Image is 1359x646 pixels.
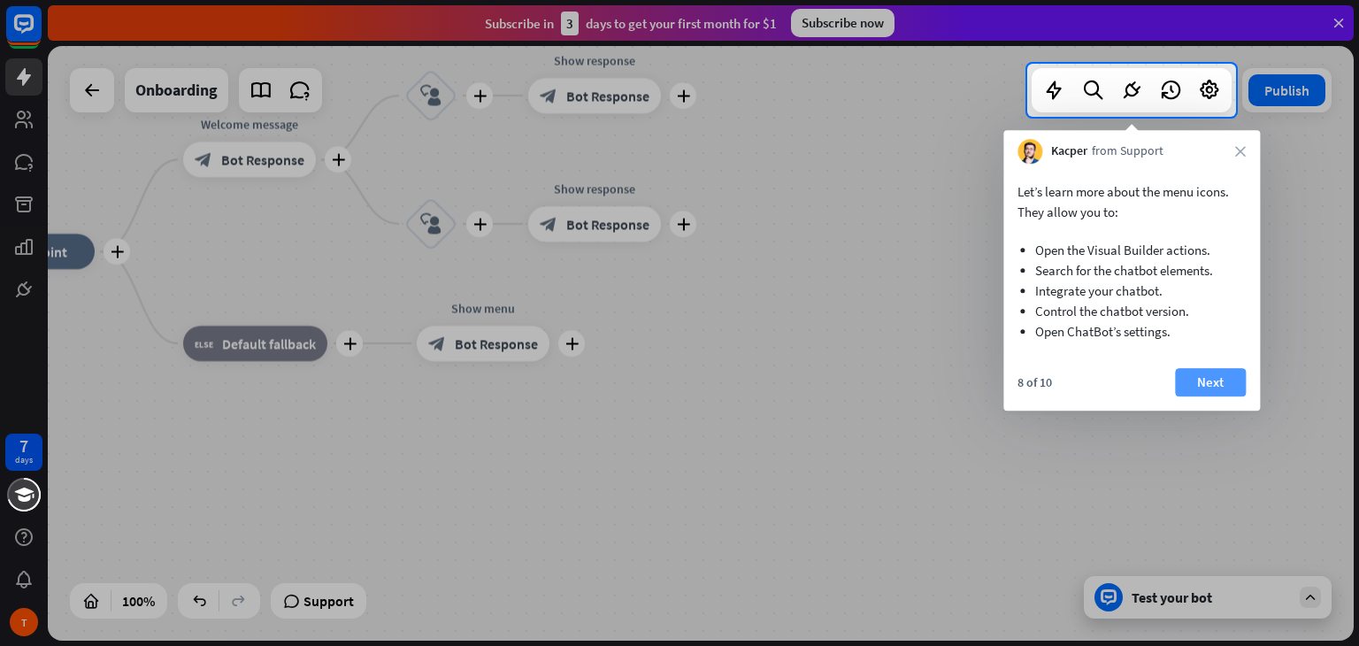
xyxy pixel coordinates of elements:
li: Open the Visual Builder actions. [1035,240,1228,260]
span: Kacper [1051,142,1087,160]
div: 8 of 10 [1017,374,1052,390]
li: Integrate your chatbot. [1035,281,1228,301]
span: from Support [1092,142,1163,160]
button: Open LiveChat chat widget [14,7,67,60]
p: Let’s learn more about the menu icons. They allow you to: [1017,181,1246,222]
li: Open ChatBot’s settings. [1035,321,1228,342]
li: Control the chatbot version. [1035,301,1228,321]
i: close [1235,146,1246,157]
button: Next [1175,368,1246,396]
li: Search for the chatbot elements. [1035,260,1228,281]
